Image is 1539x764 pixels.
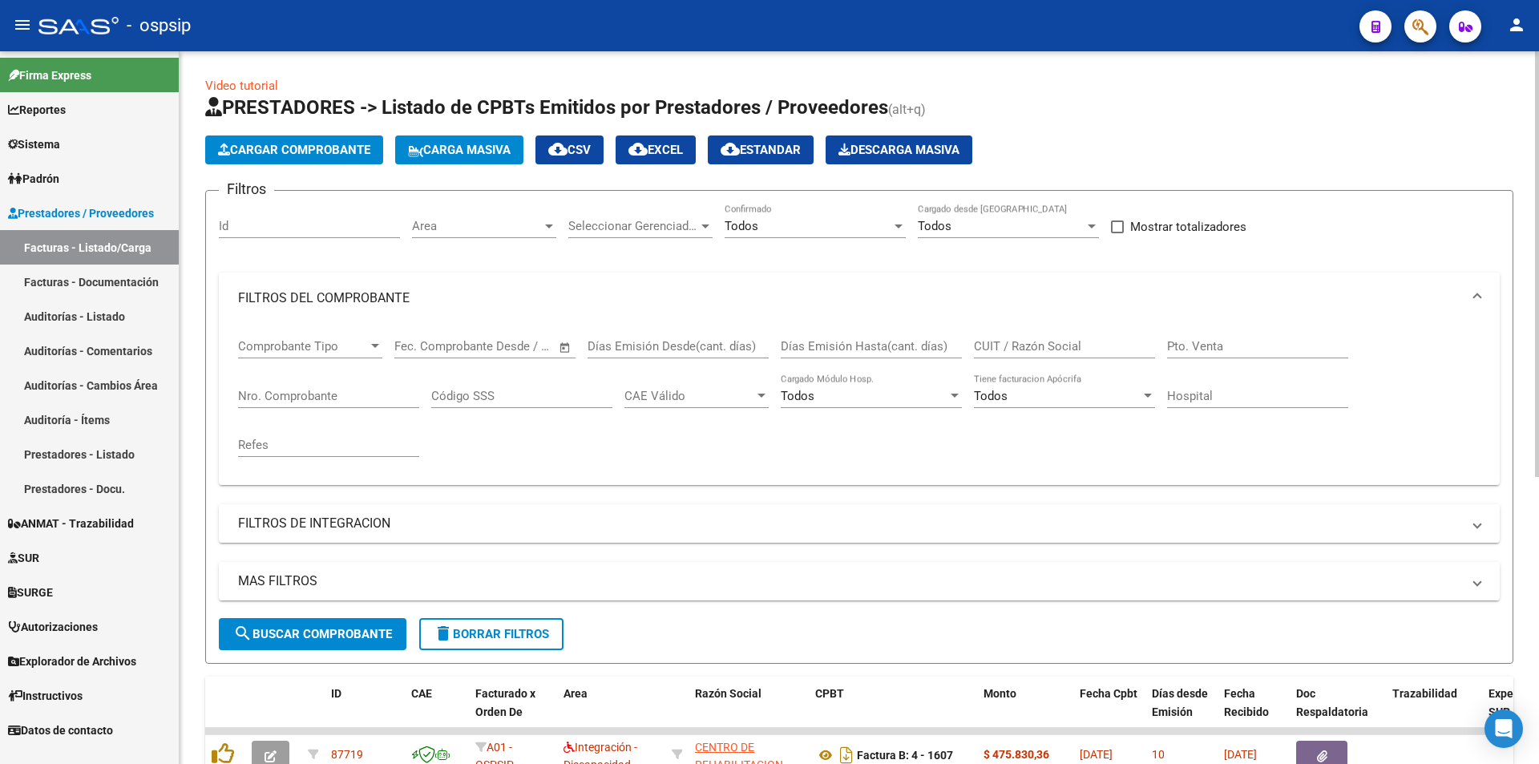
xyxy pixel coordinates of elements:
span: Días desde Emisión [1152,687,1208,718]
span: Todos [781,389,814,403]
span: PRESTADORES -> Listado de CPBTs Emitidos por Prestadores / Proveedores [205,96,888,119]
datatable-header-cell: Monto [977,677,1073,747]
datatable-header-cell: Razón Social [689,677,809,747]
span: Todos [974,389,1008,403]
span: Fecha Recibido [1224,687,1269,718]
datatable-header-cell: Area [557,677,665,747]
mat-icon: person [1507,15,1526,34]
mat-icon: cloud_download [628,139,648,159]
datatable-header-cell: Facturado x Orden De [469,677,557,747]
span: ID [331,687,341,700]
datatable-header-cell: CPBT [809,677,977,747]
mat-icon: delete [434,624,453,643]
div: FILTROS DEL COMPROBANTE [219,324,1500,485]
span: CAE [411,687,432,700]
span: Autorizaciones [8,618,98,636]
mat-expansion-panel-header: FILTROS DEL COMPROBANTE [219,273,1500,324]
span: Facturado x Orden De [475,687,535,718]
mat-expansion-panel-header: FILTROS DE INTEGRACION [219,504,1500,543]
span: Padrón [8,170,59,188]
mat-icon: cloud_download [548,139,568,159]
span: SURGE [8,584,53,601]
span: - ospsip [127,8,191,43]
button: Estandar [708,135,814,164]
button: Borrar Filtros [419,618,563,650]
span: Mostrar totalizadores [1130,217,1246,236]
span: Area [412,219,542,233]
span: Todos [918,219,951,233]
span: Firma Express [8,67,91,84]
mat-icon: menu [13,15,32,34]
span: Descarga Masiva [838,143,959,157]
span: Fecha Cpbt [1080,687,1137,700]
span: CSV [548,143,591,157]
span: ANMAT - Trazabilidad [8,515,134,532]
span: Explorador de Archivos [8,653,136,670]
strong: Factura B: 4 - 1607 [857,749,953,762]
datatable-header-cell: Trazabilidad [1386,677,1482,747]
h3: Filtros [219,178,274,200]
span: Seleccionar Gerenciador [568,219,698,233]
span: Comprobante Tipo [238,339,368,354]
span: 10 [1152,748,1165,761]
input: Start date [394,339,446,354]
div: Open Intercom Messenger [1484,709,1523,748]
span: CPBT [815,687,844,700]
button: EXCEL [616,135,696,164]
span: Doc Respaldatoria [1296,687,1368,718]
span: Sistema [8,135,60,153]
button: Buscar Comprobante [219,618,406,650]
button: Cargar Comprobante [205,135,383,164]
span: Borrar Filtros [434,627,549,641]
span: [DATE] [1224,748,1257,761]
span: Area [563,687,588,700]
datatable-header-cell: ID [325,677,405,747]
button: Open calendar [556,338,575,357]
span: Instructivos [8,687,83,705]
span: Cargar Comprobante [218,143,370,157]
datatable-header-cell: Días desde Emisión [1145,677,1218,747]
span: Estandar [721,143,801,157]
datatable-header-cell: Doc Respaldatoria [1290,677,1386,747]
span: Todos [725,219,758,233]
span: Trazabilidad [1392,687,1457,700]
mat-panel-title: MAS FILTROS [238,572,1461,590]
span: Razón Social [695,687,761,700]
span: CAE Válido [624,389,754,403]
button: Descarga Masiva [826,135,972,164]
span: SUR [8,549,39,567]
datatable-header-cell: Fecha Cpbt [1073,677,1145,747]
datatable-header-cell: Fecha Recibido [1218,677,1290,747]
span: [DATE] [1080,748,1113,761]
mat-expansion-panel-header: MAS FILTROS [219,562,1500,600]
mat-icon: search [233,624,252,643]
mat-icon: cloud_download [721,139,740,159]
span: 87719 [331,748,363,761]
span: Datos de contacto [8,722,113,739]
span: Carga Masiva [408,143,511,157]
input: End date [461,339,539,354]
strong: $ 475.830,36 [984,748,1049,761]
span: Monto [984,687,1016,700]
mat-panel-title: FILTROS DEL COMPROBANTE [238,289,1461,307]
a: Video tutorial [205,79,278,93]
span: Reportes [8,101,66,119]
button: Carga Masiva [395,135,523,164]
span: Buscar Comprobante [233,627,392,641]
datatable-header-cell: CAE [405,677,469,747]
button: CSV [535,135,604,164]
mat-panel-title: FILTROS DE INTEGRACION [238,515,1461,532]
span: EXCEL [628,143,683,157]
app-download-masive: Descarga masiva de comprobantes (adjuntos) [826,135,972,164]
span: (alt+q) [888,102,926,117]
span: Prestadores / Proveedores [8,204,154,222]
